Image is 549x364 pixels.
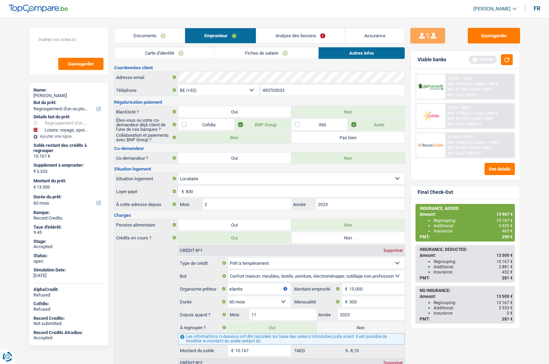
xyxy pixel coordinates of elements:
div: NO INSURANCE: [420,288,513,293]
span: € [342,296,349,307]
div: Status: [33,253,104,259]
span: € [342,283,349,294]
div: Additional: [434,223,513,228]
div: 12.9% | 302 € [448,105,470,110]
h3: Charges [114,213,405,217]
label: Situation logement [114,173,178,184]
span: Limit: <60% [471,87,491,92]
div: fr [534,5,540,12]
div: Insurance: [434,229,513,234]
span: / [472,140,474,145]
div: Solde restant des crédits à regrouper [33,143,104,153]
label: Non [317,322,405,333]
div: 12.45% | 299 € [448,135,472,139]
a: Assurance [345,28,405,43]
div: Insurance: [434,270,513,275]
div: Ref. Cost: 3 472,8 € [448,151,481,156]
div: PMT: [420,235,513,239]
div: Amount: [420,294,513,299]
label: Oui [178,152,291,164]
div: Ref. Cost: 3 624 € [448,93,478,97]
a: Autres infos [319,47,405,59]
input: MM [250,309,316,320]
div: INSURANCE, DEDUCTED: [420,247,513,252]
label: BNP Group [235,119,291,130]
label: Non [291,152,405,164]
label: Supplément à emprunter: [33,163,103,168]
span: 10 167 € [496,218,513,223]
div: Ajouter une ligne [33,134,104,139]
h3: Co-demandeur [114,146,405,151]
label: TAEG [292,345,342,356]
span: 10 167 € [496,259,513,264]
span: Limit: >1.033 € [475,140,501,145]
div: Regrouping: [434,218,513,223]
label: Crédits en cours ? [114,232,178,243]
div: Regrouping: [434,259,513,264]
div: Taux d'intérêt: [33,224,104,230]
div: Refused [33,292,104,298]
label: Année [317,309,338,320]
span: / [472,111,474,116]
button: See details [485,163,515,175]
label: Co-demandeur ? [114,152,178,164]
input: MM [203,199,291,210]
div: PMT: [420,317,513,322]
div: Ref. Cost: 3 598,8 € [448,122,481,126]
label: Depuis quand ? [178,309,228,320]
label: Montant emprunté [292,283,342,294]
span: / [469,145,470,150]
span: 290 € [502,235,513,239]
label: Oui [228,322,316,333]
span: NAI: 1 738,4 € [448,111,471,116]
label: Année [291,199,316,210]
span: 3 335 € [499,223,513,228]
div: 10.167 € [33,153,104,159]
div: Banque: [33,210,104,215]
span: 13 500 € [496,253,513,258]
label: Montant du solde [178,345,228,356]
span: 10 167 € [496,300,513,305]
label: Mensualité [292,296,342,307]
input: 401020304 [261,85,405,96]
img: Record Credits [418,139,444,151]
div: Name: [33,87,104,93]
span: 465 € [502,229,513,234]
span: 3 333 € [499,306,513,310]
h3: Régularisation paiement [114,100,405,104]
img: AlphaCredit [418,83,444,91]
button: Sauvegarder [58,58,104,70]
label: Oui [178,106,291,117]
span: NAI: 2 265,9 € [448,140,471,145]
div: Additional: [434,264,513,269]
span: Limit: >800 € [475,111,497,116]
span: € [228,345,235,356]
button: Sauvegarder [468,28,520,43]
div: 9.45 [33,230,104,235]
img: TopCompare Logo [9,5,68,13]
div: Stage: [33,239,104,244]
div: Refresh [469,56,497,63]
span: Limit: <65% [471,145,491,150]
a: Fiches de salaire [214,47,318,59]
div: Amount: [420,253,513,258]
label: Durée du prêt: [33,194,103,200]
label: Autre [348,119,404,130]
span: / [469,116,470,121]
a: Emprunteur [185,28,256,43]
label: À regrouper ? [178,322,228,333]
label: But [178,270,228,282]
span: DTI: 44.72% [448,116,468,121]
span: Limit: <100% [471,116,494,121]
a: Documents [114,28,185,43]
span: 13 500 € [496,294,513,299]
label: Non [291,232,405,243]
label: Mois [228,309,250,320]
div: INSURANCE, ADDED: [420,206,513,211]
span: € [33,184,36,190]
div: Regrouping: [434,300,513,305]
span: NAI: 1 577,8 € [448,82,471,86]
span: 2 881 € [499,264,513,269]
h3: Coordonnées client [114,65,405,70]
span: 13 967 € [496,212,513,217]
